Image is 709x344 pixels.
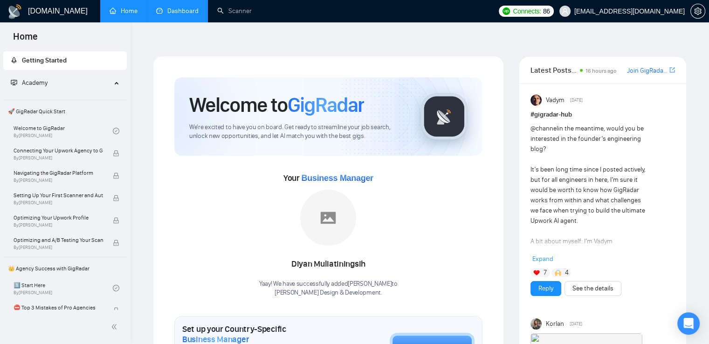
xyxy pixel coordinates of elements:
span: Expand [532,255,553,263]
span: [DATE] [570,96,583,104]
span: Home [6,30,45,49]
img: Korlan [530,318,542,330]
span: [DATE] [570,320,582,328]
span: 👑 Agency Success with GigRadar [4,259,126,278]
span: By [PERSON_NAME] [14,200,103,206]
img: upwork-logo.png [502,7,510,15]
img: gigradar-logo.png [421,93,468,140]
span: Optimizing and A/B Testing Your Scanner for Better Results [14,235,103,245]
span: Academy [11,79,48,87]
span: By [PERSON_NAME] [14,222,103,228]
span: lock [113,150,119,157]
div: Diyan Muliatiningsih [259,256,398,272]
span: 7 [544,268,547,277]
span: 16 hours ago [585,68,617,74]
span: Connecting Your Upwork Agency to GigRadar [14,146,103,155]
span: Academy [22,79,48,87]
span: lock [113,240,119,246]
a: export [669,66,675,75]
button: setting [690,4,705,19]
span: Connects: [513,6,541,16]
a: searchScanner [217,7,252,15]
span: Korlan [545,319,564,329]
img: Vadym [530,95,542,106]
h1: Welcome to [189,92,364,117]
span: double-left [111,322,120,331]
button: Reply [530,281,561,296]
span: We're excited to have you on board. Get ready to streamline your job search, unlock new opportuni... [189,123,406,141]
span: Setting Up Your First Scanner and Auto-Bidder [14,191,103,200]
span: lock [113,172,119,179]
a: homeHome [110,7,138,15]
span: check-circle [113,128,119,134]
a: See the details [572,283,613,294]
span: Getting Started [22,56,67,64]
li: Getting Started [3,51,127,70]
a: setting [690,7,705,15]
img: 🙌 [555,269,561,276]
h1: # gigradar-hub [530,110,675,120]
a: 1️⃣ Start HereBy[PERSON_NAME] [14,278,113,298]
span: user [562,8,568,14]
span: Navigating the GigRadar Platform [14,168,103,178]
span: Latest Posts from the GigRadar Community [530,64,577,76]
img: logo [7,4,22,19]
span: ⛔ Top 3 Mistakes of Pro Agencies [14,303,103,312]
img: ❤️ [533,269,540,276]
span: export [669,66,675,74]
span: By [PERSON_NAME] [14,245,103,250]
div: Open Intercom Messenger [677,312,700,335]
span: By [PERSON_NAME] [14,155,103,161]
span: GigRadar [288,92,364,117]
span: 4 [564,268,568,277]
span: 🚀 GigRadar Quick Start [4,102,126,121]
img: placeholder.png [300,190,356,246]
a: Welcome to GigRadarBy[PERSON_NAME] [14,121,113,141]
span: Business Manager [301,173,373,183]
span: lock [113,307,119,314]
span: fund-projection-screen [11,79,17,86]
span: lock [113,217,119,224]
p: [PERSON_NAME] Design & Development . [259,289,398,297]
span: By [PERSON_NAME] [14,178,103,183]
span: Optimizing Your Upwork Profile [14,213,103,222]
span: @channel [530,124,558,132]
span: 86 [543,6,550,16]
span: Your [283,173,373,183]
div: Yaay! We have successfully added [PERSON_NAME] to [259,280,398,297]
span: Vadym [545,95,564,105]
span: lock [113,195,119,201]
span: rocket [11,57,17,63]
span: check-circle [113,285,119,291]
a: dashboardDashboard [156,7,199,15]
button: See the details [564,281,621,296]
a: Join GigRadar Slack Community [627,66,668,76]
a: Reply [538,283,553,294]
